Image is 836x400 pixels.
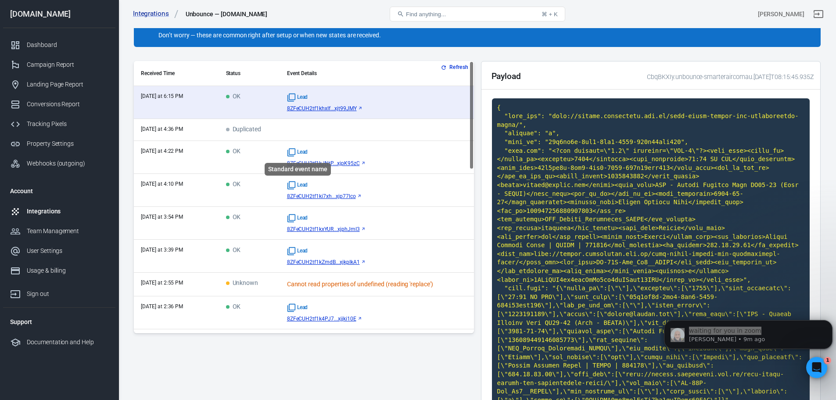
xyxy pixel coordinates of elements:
[287,214,308,223] span: Standard event name
[492,72,521,81] h2: Payload
[287,181,308,190] span: Standard event name
[134,61,474,333] div: scrollable content
[219,61,280,86] th: Status
[3,35,115,55] a: Dashboard
[141,126,183,132] time: 2025-09-07T16:36:55+10:00
[27,60,108,69] div: Campaign Report
[141,181,183,187] time: 2025-09-07T16:10:17+10:00
[141,148,183,154] time: 2025-09-07T16:22:49+10:00
[806,357,827,378] iframe: Intercom live chat
[390,7,565,22] button: Find anything...⌘ + K
[27,40,108,50] div: Dashboard
[287,259,467,265] a: 8ZFeCUH2tf1kZmdB...xjkpIkA1
[287,105,357,112] span: 8ZFeCUH2tf1khxIfKa4ys0bnNGxjt99JMY
[226,280,258,287] span: Unknown
[660,302,836,376] iframe: Intercom notifications message
[27,207,108,216] div: Integrations
[644,72,814,82] div: CbqBKXIy.unbounce-smarteraircomau.[DATE]T08:15:45.935Z
[287,316,467,322] a: 8ZFeCUH2tf1k4PJ7...xjjki10E
[158,31,593,40] p: Don’t worry — these are common right after setup or when new states are received.
[226,93,241,101] span: OK
[3,94,115,114] a: Conversions Report
[133,9,179,18] a: Integrations
[3,221,115,241] a: Team Management
[824,357,831,364] span: 1
[27,80,108,89] div: Landing Page Report
[27,338,108,347] div: Documentation and Help
[3,134,115,154] a: Property Settings
[141,303,183,310] time: 2025-09-07T14:36:10+10:00
[287,193,467,199] a: 8ZFeCUH2tf1ki7xh...xjp77lco
[27,159,108,168] div: Webhooks (outgoing)
[3,75,115,94] a: Landing Page Report
[265,163,331,176] div: Standard event name
[287,247,308,256] span: Standard event name
[287,93,308,102] span: Standard event name
[3,154,115,173] a: Webhooks (outgoing)
[3,311,115,332] li: Support
[3,261,115,281] a: Usage & billing
[287,259,360,265] span: 8ZFeCUH2tf1kZmdBzIsyc37fUSxjkpIkA1
[226,303,241,311] span: OK
[134,61,219,86] th: Received Time
[226,181,241,188] span: OK
[27,266,108,275] div: Usage & billing
[439,63,472,72] button: Refresh
[3,55,115,75] a: Campaign Report
[287,280,441,289] div: Cannot read properties of undefined (reading 'replace')
[141,93,183,99] time: 2025-09-07T18:15:45+10:00
[287,303,308,312] span: Standard event name
[542,11,558,18] div: ⌘ + K
[287,105,467,112] a: 8ZFeCUH2tf1khxIf...xjt99JMY
[141,280,183,286] time: 2025-09-07T14:55:33+10:00
[226,126,262,133] span: Duplicated
[27,100,108,109] div: Conversions Report
[758,10,804,19] div: Account id: CbqBKXIy
[287,148,308,157] span: Standard event name
[27,246,108,256] div: User Settings
[3,281,115,304] a: Sign out
[27,227,108,236] div: Team Management
[808,4,829,25] a: Sign out
[287,316,356,322] span: 8ZFeCUH2tf1k4PJ7qF9nmeuuJrxjjki10E
[27,289,108,299] div: Sign out
[27,119,108,129] div: Tracking Pixels
[3,114,115,134] a: Tracking Pixels
[287,160,360,166] span: 8ZFeCUH2tf1kJNtP7D96L1aZoOxjpK95zC
[141,247,183,253] time: 2025-09-07T15:39:15+10:00
[280,61,474,86] th: Event Details
[186,10,268,18] div: Unbounce — smarterair.com.au
[287,160,467,166] a: 8ZFeCUH2tf1kJNtP...xjpK95zC
[3,241,115,261] a: User Settings
[287,226,467,232] a: 8ZFeCUH2tf1kxYUR...xjphJmI3
[226,247,241,254] span: OK
[406,11,446,18] span: Find anything...
[141,214,183,220] time: 2025-09-07T15:54:39+10:00
[3,202,115,221] a: Integrations
[287,226,360,232] span: 8ZFeCUH2tf1kxYURyDtgg2NX3nxjphJmI3
[3,180,115,202] li: Account
[226,214,241,221] span: OK
[226,148,241,155] span: OK
[3,10,115,18] div: [DOMAIN_NAME]
[27,139,108,148] div: Property Settings
[287,193,356,199] span: 8ZFeCUH2tf1ki7xhfGIaZRIYfVxjp77lco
